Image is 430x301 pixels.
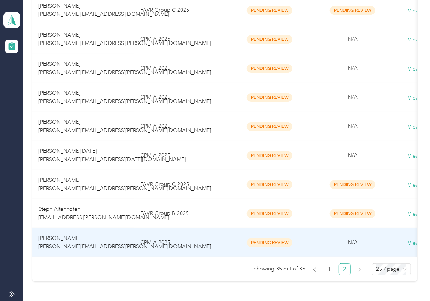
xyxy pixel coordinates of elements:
iframe: Everlance-gr Chat Button Frame [388,259,430,301]
span: Steph Altenhofen [EMAIL_ADDRESS][PERSON_NAME][DOMAIN_NAME] [38,206,169,221]
span: [PERSON_NAME] [PERSON_NAME][EMAIL_ADDRESS][PERSON_NAME][DOMAIN_NAME] [38,119,211,134]
td: CPM A 2025 [134,228,228,257]
span: Pending Review [247,151,292,160]
span: N/A [348,239,358,246]
span: Pending Review [247,64,292,73]
span: Pending Review [330,6,375,15]
span: Pending Review [247,238,292,247]
span: [PERSON_NAME] [PERSON_NAME][EMAIL_ADDRESS][PERSON_NAME][DOMAIN_NAME] [38,61,211,75]
span: N/A [348,36,358,42]
span: [PERSON_NAME] [PERSON_NAME][EMAIL_ADDRESS][PERSON_NAME][DOMAIN_NAME] [38,32,211,46]
button: right [354,263,366,275]
li: 2 [339,263,351,275]
span: Pending Review [330,209,375,218]
span: Pending Review [330,180,375,189]
span: [PERSON_NAME] [PERSON_NAME][EMAIL_ADDRESS][PERSON_NAME][DOMAIN_NAME] [38,90,211,104]
li: Next Page [354,263,366,275]
span: [PERSON_NAME][DATE] [PERSON_NAME][EMAIL_ADDRESS][DATE][DOMAIN_NAME] [38,148,186,163]
span: N/A [348,94,358,100]
td: CPM A 2025 [134,54,228,83]
span: Pending Review [247,6,292,15]
span: Pending Review [247,35,292,44]
span: N/A [348,123,358,129]
span: Pending Review [247,180,292,189]
span: N/A [348,152,358,158]
span: [PERSON_NAME] [PERSON_NAME][EMAIL_ADDRESS][DOMAIN_NAME] [38,3,169,17]
td: FAVR Group B 2025 [134,199,228,228]
span: Showing 35 out of 35 [254,263,306,275]
span: [PERSON_NAME] [PERSON_NAME][EMAIL_ADDRESS][PERSON_NAME][DOMAIN_NAME] [38,177,211,192]
span: 25 / page [376,264,407,275]
td: CPM A 2025 [134,25,228,54]
td: FAVR Group C 2025 [134,170,228,199]
li: Previous Page [309,263,321,275]
a: 1 [324,264,335,275]
li: 1 [324,263,336,275]
span: right [358,267,362,272]
td: CPM A 2025 [134,141,228,170]
span: [PERSON_NAME] [PERSON_NAME][EMAIL_ADDRESS][PERSON_NAME][DOMAIN_NAME] [38,235,211,250]
span: left [312,267,317,272]
td: CPM A 2025 [134,83,228,112]
span: Pending Review [247,93,292,102]
span: N/A [348,65,358,71]
div: Page Size [372,263,411,275]
a: 2 [339,264,350,275]
span: Pending Review [247,209,292,218]
button: left [309,263,321,275]
span: Pending Review [247,122,292,131]
td: CPM A 2025 [134,112,228,141]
